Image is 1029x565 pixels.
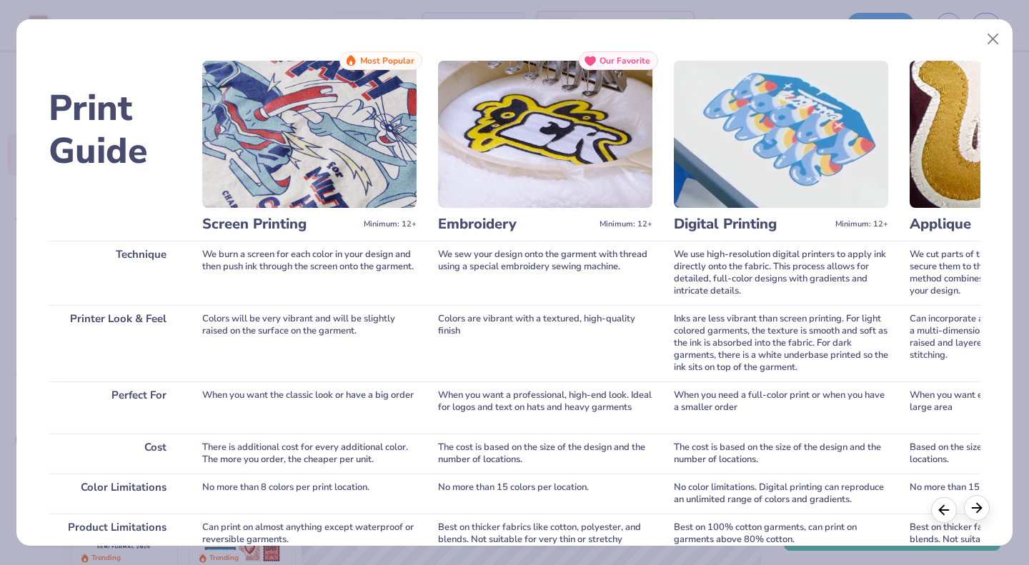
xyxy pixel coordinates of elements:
[438,305,652,381] div: Colors are vibrant with a textured, high-quality finish
[438,61,652,208] img: Embroidery
[674,434,888,474] div: The cost is based on the size of the design and the number of locations.
[202,215,358,234] h3: Screen Printing
[49,381,181,434] div: Perfect For
[438,434,652,474] div: The cost is based on the size of the design and the number of locations.
[980,26,1007,53] button: Close
[438,215,594,234] h3: Embroidery
[49,241,181,305] div: Technique
[202,434,417,474] div: There is additional cost for every additional color. The more you order, the cheaper per unit.
[360,56,414,66] span: Most Popular
[202,305,417,381] div: Colors will be very vibrant and will be slightly raised on the surface on the garment.
[600,219,652,229] span: Minimum: 12+
[438,241,652,305] div: We sew your design onto the garment with thread using a special embroidery sewing machine.
[674,474,888,514] div: No color limitations. Digital printing can reproduce an unlimited range of colors and gradients.
[674,381,888,434] div: When you need a full-color print or when you have a smaller order
[364,219,417,229] span: Minimum: 12+
[835,219,888,229] span: Minimum: 12+
[49,474,181,514] div: Color Limitations
[202,241,417,305] div: We burn a screen for each color in your design and then push ink through the screen onto the garm...
[674,215,830,234] h3: Digital Printing
[674,61,888,208] img: Digital Printing
[600,56,650,66] span: Our Favorite
[674,241,888,305] div: We use high-resolution digital printers to apply ink directly onto the fabric. This process allow...
[202,381,417,434] div: When you want the classic look or have a big order
[49,434,181,474] div: Cost
[202,474,417,514] div: No more than 8 colors per print location.
[49,87,181,173] h2: Print Guide
[49,305,181,381] div: Printer Look & Feel
[202,61,417,208] img: Screen Printing
[438,381,652,434] div: When you want a professional, high-end look. Ideal for logos and text on hats and heavy garments
[674,305,888,381] div: Inks are less vibrant than screen printing. For light colored garments, the texture is smooth and...
[438,474,652,514] div: No more than 15 colors per location.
